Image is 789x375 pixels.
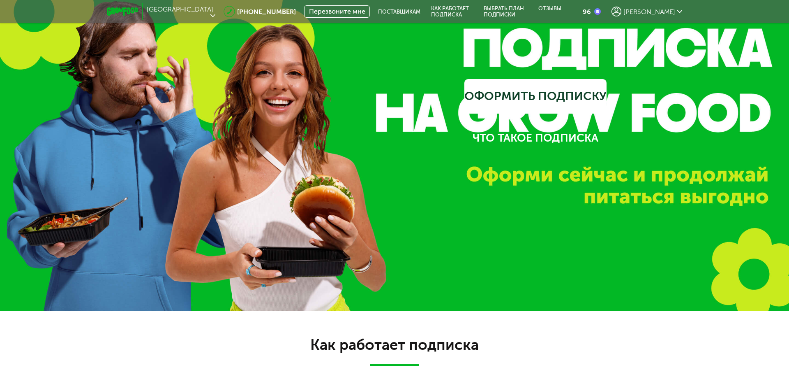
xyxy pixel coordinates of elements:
span: Как работает подписка [310,336,479,354]
a: [PHONE_NUMBER] [237,8,296,16]
span: [GEOGRAPHIC_DATA] [147,5,213,13]
span: [PERSON_NAME] [623,8,675,16]
div: 96 [583,8,591,16]
a: Оформить подписку [464,79,607,114]
button: Перезвоните мне [304,5,370,18]
a: Что такое подписка [464,121,607,156]
img: bonus_b.cdccf46.png [594,8,601,15]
